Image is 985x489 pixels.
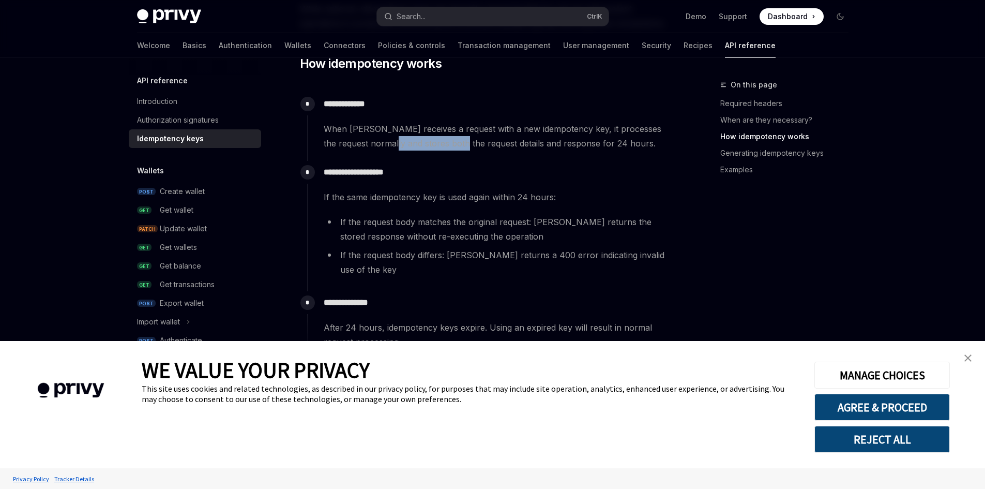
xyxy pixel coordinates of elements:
[129,275,261,294] a: GETGet transactions
[137,281,151,289] span: GET
[129,313,261,331] button: Import wallet
[324,122,672,151] span: When [PERSON_NAME] receives a request with a new idempotency key, it processes the request normal...
[142,357,370,383] span: WE VALUE YOUR PRIVACY
[219,33,272,58] a: Authentication
[642,33,671,58] a: Security
[137,75,188,87] h5: API reference
[814,426,950,453] button: REJECT ALL
[129,111,261,129] a: Authorization signatures
[129,331,261,350] a: POSTAuthenticate
[137,165,164,177] h5: Wallets
[814,362,950,389] button: MANAGE CHOICES
[129,219,261,238] a: PATCHUpdate wallet
[587,12,602,21] span: Ctrl K
[160,260,201,272] div: Get balance
[720,112,857,128] a: When are they necessary?
[731,79,777,91] span: On this page
[137,300,156,307] span: POST
[160,334,202,347] div: Authenticate
[137,188,156,196] span: POST
[183,33,206,58] a: Basics
[832,8,848,25] button: Toggle dark mode
[324,190,672,204] span: If the same idempotency key is used again within 24 hours:
[324,215,672,244] li: If the request body matches the original request: [PERSON_NAME] returns the stored response witho...
[378,33,445,58] a: Policies & controls
[814,394,950,421] button: AGREE & PROCEED
[160,278,215,291] div: Get transactions
[160,204,193,216] div: Get wallet
[686,11,706,22] a: Demo
[720,145,857,161] a: Generating idempotency keys
[137,114,219,126] div: Authorization signatures
[129,257,261,275] a: GETGet balance
[137,244,151,251] span: GET
[129,182,261,201] a: POSTCreate wallet
[324,33,366,58] a: Connectors
[137,33,170,58] a: Welcome
[377,7,609,26] button: Search...CtrlK
[684,33,713,58] a: Recipes
[137,262,151,270] span: GET
[129,92,261,111] a: Introduction
[52,470,97,488] a: Tracker Details
[720,128,857,145] a: How idempotency works
[958,348,978,368] a: close banner
[129,201,261,219] a: GETGet wallet
[129,294,261,313] a: POSTExport wallet
[964,354,972,362] img: close banner
[137,206,151,214] span: GET
[160,185,205,198] div: Create wallet
[284,33,311,58] a: Wallets
[768,11,808,22] span: Dashboard
[137,225,158,233] span: PATCH
[137,9,201,24] img: dark logo
[16,368,126,413] img: company logo
[725,33,776,58] a: API reference
[160,297,204,309] div: Export wallet
[720,95,857,112] a: Required headers
[458,33,551,58] a: Transaction management
[137,337,156,345] span: POST
[324,248,672,277] li: If the request body differs: [PERSON_NAME] returns a 400 error indicating invalid use of the key
[760,8,824,25] a: Dashboard
[142,383,799,404] div: This site uses cookies and related technologies, as described in our privacy policy, for purposes...
[160,223,207,235] div: Update wallet
[397,10,426,23] div: Search...
[324,320,672,349] span: After 24 hours, idempotency keys expire. Using an expired key will result in normal request proce...
[137,316,180,328] div: Import wallet
[300,55,442,72] span: How idempotency works
[563,33,629,58] a: User management
[137,95,177,108] div: Introduction
[129,129,261,148] a: Idempotency keys
[137,132,204,145] div: Idempotency keys
[129,238,261,257] a: GETGet wallets
[10,470,52,488] a: Privacy Policy
[719,11,747,22] a: Support
[720,161,857,178] a: Examples
[160,241,197,254] div: Get wallets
